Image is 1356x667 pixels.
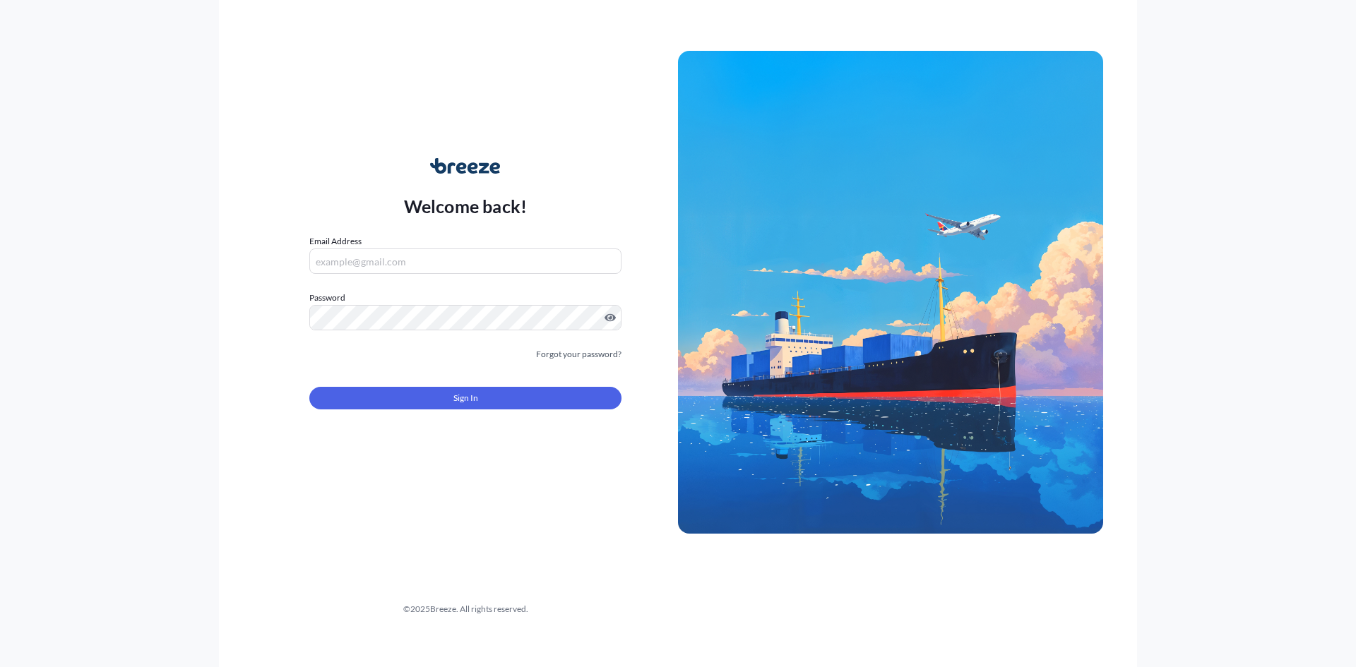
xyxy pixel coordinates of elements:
[536,347,621,361] a: Forgot your password?
[404,195,528,217] p: Welcome back!
[253,602,678,616] div: © 2025 Breeze. All rights reserved.
[605,312,616,323] button: Show password
[309,248,621,274] input: example@gmail.com
[309,234,362,248] label: Email Address
[309,291,621,305] label: Password
[309,387,621,409] button: Sign In
[678,51,1103,534] img: Ship illustration
[453,391,478,405] span: Sign In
